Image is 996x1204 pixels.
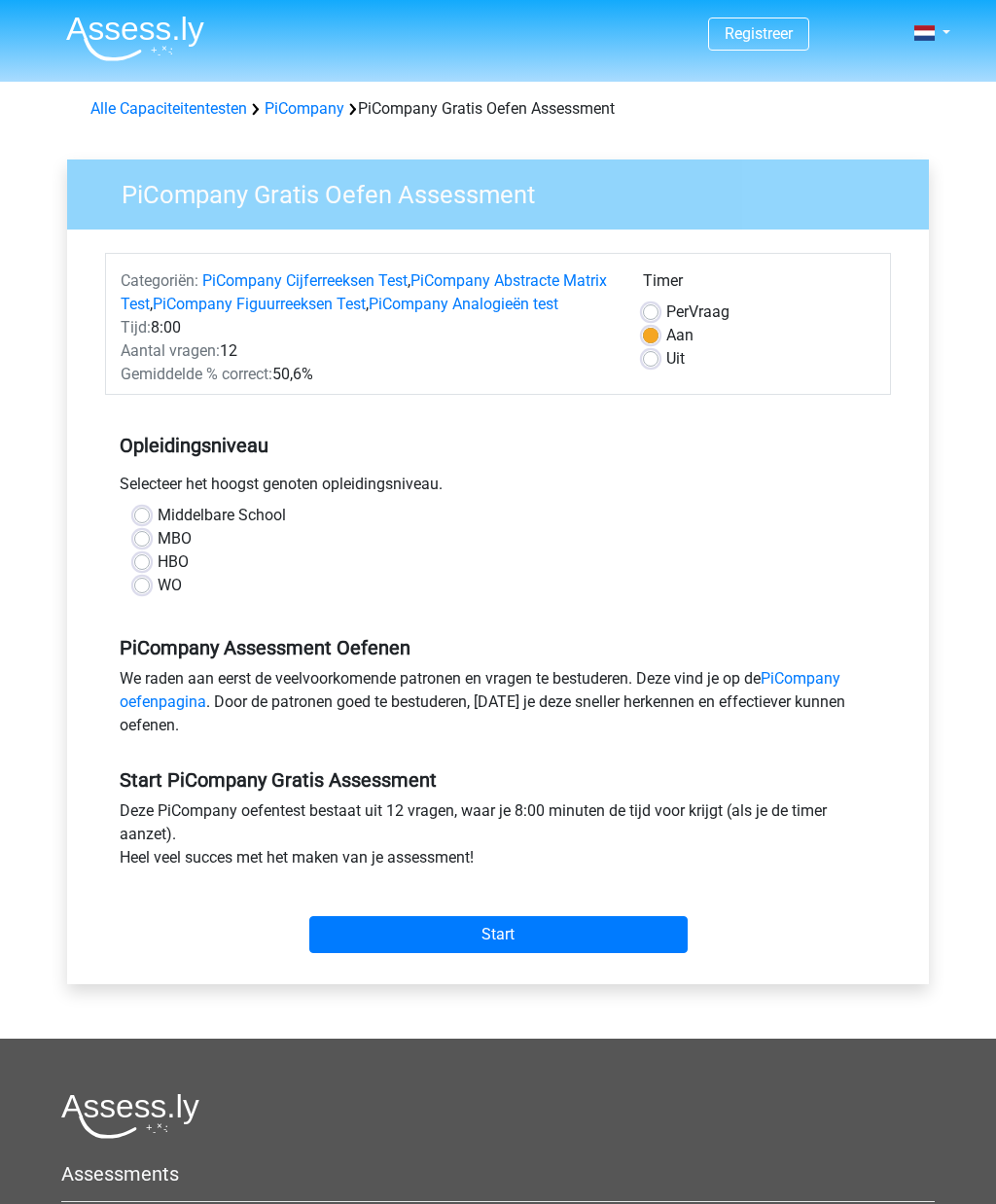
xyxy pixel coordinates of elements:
label: Middelbare School [158,504,286,527]
div: 8:00 [106,316,628,339]
span: Gemiddelde % correct: [121,365,272,383]
a: PiCompany [265,99,344,118]
span: Categoriën: [121,271,198,290]
div: 12 [106,339,628,363]
span: Aantal vragen: [121,341,220,360]
label: HBO [158,550,189,574]
label: Vraag [666,301,729,324]
span: Per [666,302,689,321]
label: WO [158,574,182,597]
div: Timer [643,269,875,301]
span: Tijd: [121,318,151,336]
a: PiCompany Cijferreeksen Test [202,271,408,290]
a: Registreer [725,24,793,43]
h3: PiCompany Gratis Oefen Assessment [98,172,914,210]
a: PiCompany Analogieën test [369,295,558,313]
h5: Opleidingsniveau [120,426,876,465]
a: PiCompany Figuurreeksen Test [153,295,366,313]
input: Start [309,916,688,953]
h5: Start PiCompany Gratis Assessment [120,768,876,792]
div: Selecteer het hoogst genoten opleidingsniveau. [105,473,891,504]
h5: PiCompany Assessment Oefenen [120,636,876,659]
img: Assessly [66,16,204,61]
a: Alle Capaciteitentesten [90,99,247,118]
label: Uit [666,347,685,371]
div: , , , [106,269,628,316]
div: We raden aan eerst de veelvoorkomende patronen en vragen te bestuderen. Deze vind je op de . Door... [105,667,891,745]
div: 50,6% [106,363,628,386]
img: Assessly logo [61,1093,199,1139]
div: Deze PiCompany oefentest bestaat uit 12 vragen, waar je 8:00 minuten de tijd voor krijgt (als je ... [105,799,891,877]
label: Aan [666,324,694,347]
label: MBO [158,527,192,550]
h5: Assessments [61,1162,935,1186]
div: PiCompany Gratis Oefen Assessment [83,97,913,121]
